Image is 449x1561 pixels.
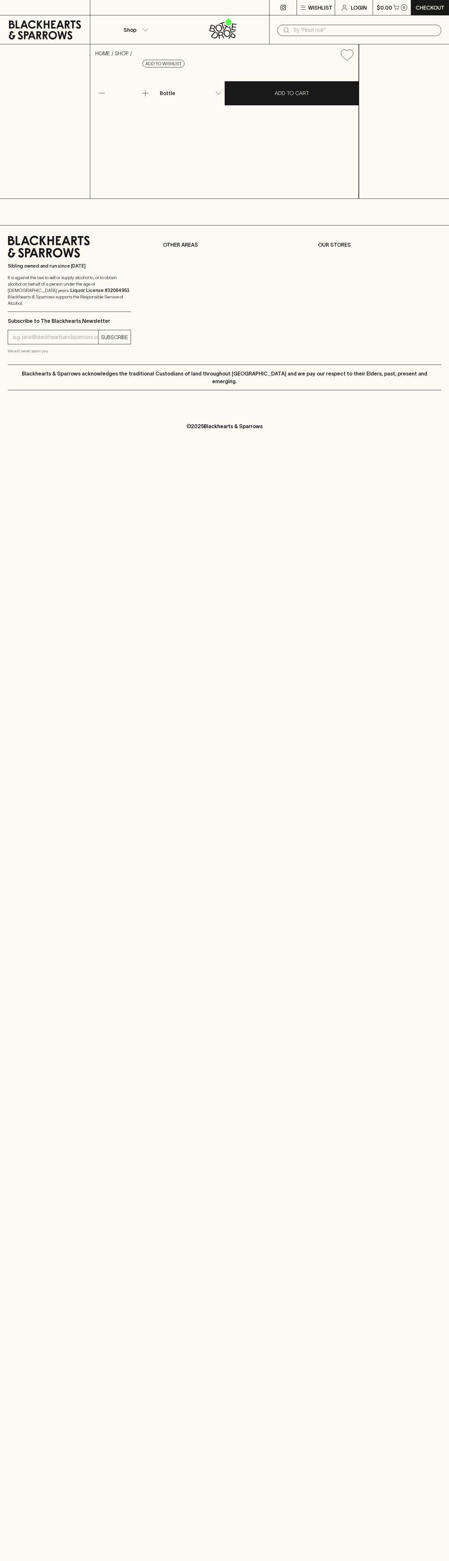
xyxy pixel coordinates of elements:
p: It is against the law to sell or supply alcohol to, or to obtain alcohol on behalf of a person un... [8,274,131,306]
p: SUBSCRIBE [101,333,128,341]
a: HOME [95,50,110,56]
button: SUBSCRIBE [99,330,131,344]
button: Add to wishlist [142,60,185,67]
button: Shop [90,15,180,44]
p: Checkout [416,4,445,12]
p: Sibling owned and run since [DATE] [8,263,131,269]
p: $0.00 [377,4,392,12]
p: Bottle [160,89,175,97]
p: ADD TO CART [275,89,309,97]
input: e.g. jane@blackheartsandsparrows.com.au [13,332,98,342]
input: Try "Pinot noir" [293,25,436,35]
p: Blackhearts & Sparrows acknowledges the traditional Custodians of land throughout [GEOGRAPHIC_DAT... [13,370,436,385]
button: Add to wishlist [338,47,356,63]
p: Login [351,4,367,12]
div: Bottle [157,87,224,100]
p: 0 [403,6,405,9]
p: OUR STORES [318,241,441,249]
p: Subscribe to The Blackhearts Newsletter [8,317,131,325]
p: Shop [124,26,136,34]
strong: Liquor License #32064953 [70,288,129,293]
a: SHOP [115,50,129,56]
p: Wishlist [308,4,332,12]
button: ADD TO CART [225,81,359,105]
img: 36459.png [90,66,358,198]
p: We will never spam you [8,348,131,354]
p: OTHER AREAS [163,241,286,249]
